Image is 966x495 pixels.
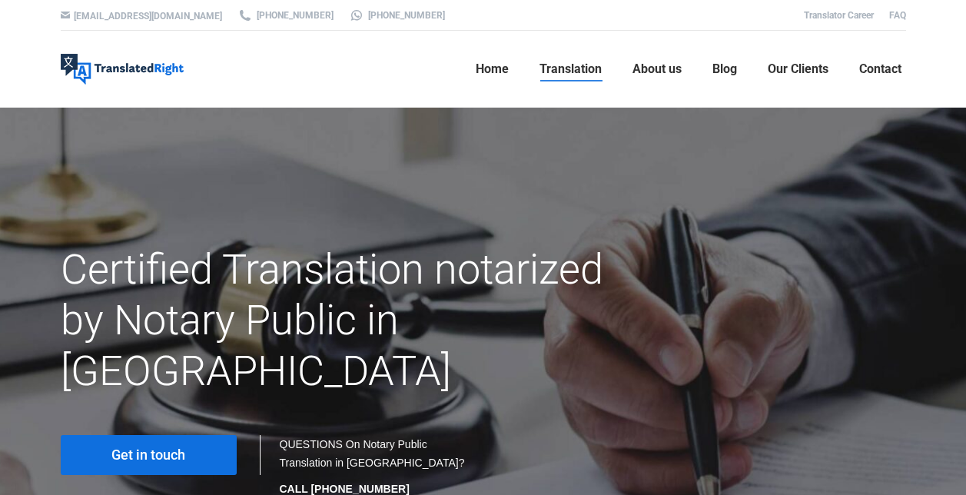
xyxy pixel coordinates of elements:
span: About us [632,61,682,77]
a: Contact [855,45,906,94]
a: About us [628,45,686,94]
span: Translation [539,61,602,77]
a: Translator Career [804,10,874,21]
a: Home [471,45,513,94]
span: Our Clients [768,61,828,77]
a: [PHONE_NUMBER] [349,8,445,22]
span: Blog [712,61,737,77]
a: Get in touch [61,435,237,475]
h1: Certified Translation notarized by Notary Public in [GEOGRAPHIC_DATA] [61,244,616,397]
span: Get in touch [111,447,185,463]
a: Our Clients [763,45,833,94]
img: Translated Right [61,54,184,85]
span: Home [476,61,509,77]
a: Blog [708,45,742,94]
strong: CALL [PHONE_NUMBER] [280,483,410,495]
a: FAQ [889,10,906,21]
a: [PHONE_NUMBER] [237,8,334,22]
a: [EMAIL_ADDRESS][DOMAIN_NAME] [74,11,222,22]
a: Translation [535,45,606,94]
span: Contact [859,61,901,77]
